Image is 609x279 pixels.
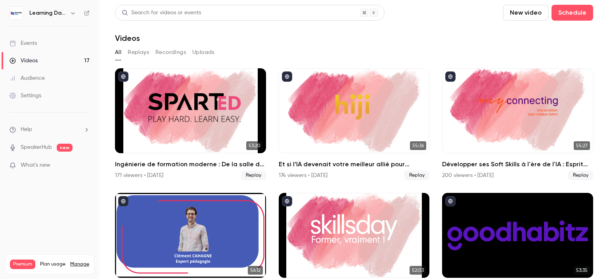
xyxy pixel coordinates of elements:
img: tab_domain_overview_orange.svg [32,46,38,52]
img: tab_keywords_by_traffic_grey.svg [90,46,96,52]
div: Domaine [41,47,61,52]
div: Settings [10,92,41,100]
img: website_grey.svg [13,21,19,27]
li: Ingénierie de formation moderne : De la salle de classe au flux de travail, concevoir pour l’usag... [115,68,266,180]
button: published [118,196,128,206]
div: 200 viewers • [DATE] [442,171,494,179]
span: 56:12 [248,266,263,275]
li: Développer ses Soft Skills à l'ère de l'IA : Esprit critique & IA [442,68,593,180]
button: published [118,71,128,82]
img: logo_orange.svg [13,13,19,19]
button: published [282,71,292,82]
button: Replays [128,46,149,59]
span: Replay [568,171,593,180]
li: Et si l’IA devenait votre meilleur allié pour prouver enfin l’impact de vos formations ? [279,68,430,180]
span: 52:03 [410,266,426,275]
h2: Ingénierie de formation moderne : De la salle de classe au flux de travail, concevoir pour l’usag... [115,160,266,169]
section: Videos [115,5,593,274]
a: 53:20Ingénierie de formation moderne : De la salle de classe au flux de travail, concevoir pour l... [115,68,266,180]
h6: Learning Days [29,9,67,17]
button: published [282,196,292,206]
div: 171 viewers • [DATE] [115,171,163,179]
span: new [57,144,73,152]
h2: Et si l’IA devenait votre meilleur allié pour prouver enfin l’impact de vos formations ? [279,160,430,169]
img: Learning Days [10,7,23,19]
a: Manage [70,261,89,267]
a: 55:27Développer ses Soft Skills à l'ère de l'IA : Esprit critique & IA200 viewers • [DATE]Replay [442,68,593,180]
a: 55:36Et si l’IA devenait votre meilleur allié pour prouver enfin l’impact de vos formations ?174 ... [279,68,430,180]
button: Uploads [192,46,214,59]
span: 55:27 [574,141,590,150]
span: Plan usage [40,261,65,267]
span: Help [21,125,32,134]
span: Replay [241,171,266,180]
div: 174 viewers • [DATE] [279,171,327,179]
span: 55:36 [410,141,426,150]
div: Domaine: [DOMAIN_NAME] [21,21,90,27]
button: New video [503,5,548,21]
button: Schedule [552,5,593,21]
span: Replay [404,171,429,180]
button: published [445,196,456,206]
div: Videos [10,57,38,65]
div: Search for videos or events [122,9,201,17]
span: Premium [10,260,35,269]
div: Audience [10,74,45,82]
span: What's new [21,161,50,169]
button: All [115,46,121,59]
button: published [445,71,456,82]
h2: Développer ses Soft Skills à l'ère de l'IA : Esprit critique & IA [442,160,593,169]
div: Mots-clés [99,47,121,52]
li: help-dropdown-opener [10,125,90,134]
div: v 4.0.25 [22,13,39,19]
div: Events [10,39,37,47]
button: Recordings [155,46,186,59]
h1: Videos [115,33,140,43]
a: SpeakerHub [21,143,52,152]
span: 53:35 [574,266,590,275]
span: 53:20 [246,141,263,150]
